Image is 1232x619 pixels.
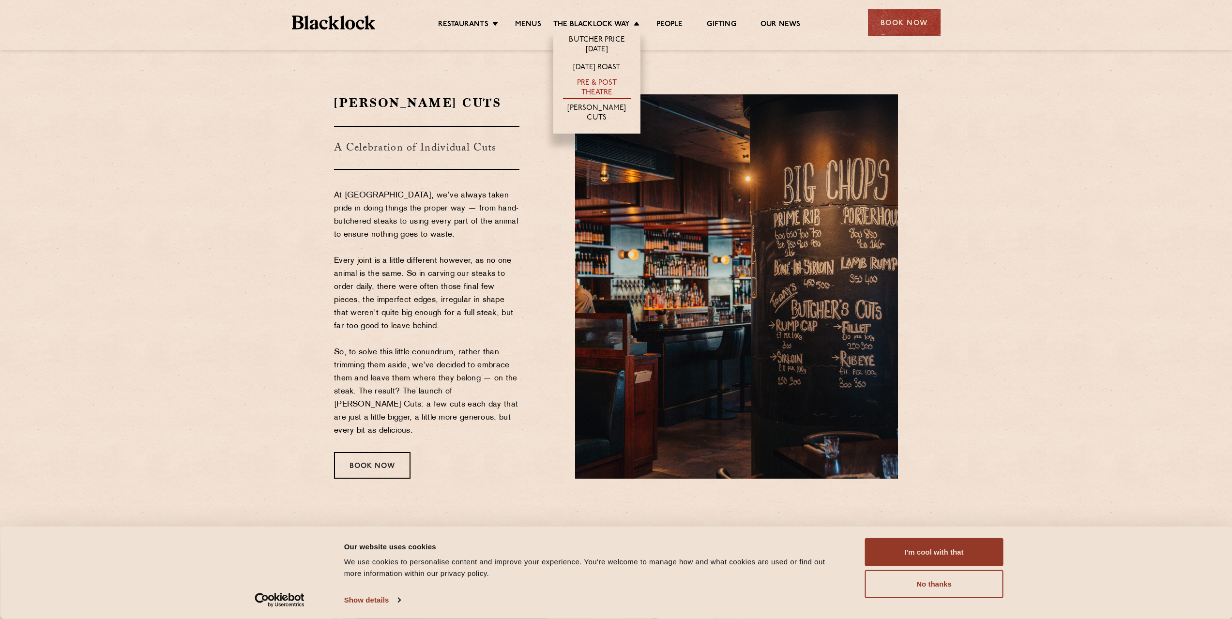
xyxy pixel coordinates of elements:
h3: A Celebration of Individual Cuts [334,126,519,170]
a: Pre & Post Theatre [563,78,631,99]
img: May25-Blacklock-AllIn-00534.jpg [575,94,898,479]
a: Menus [515,20,541,30]
a: [PERSON_NAME] Cuts [563,104,631,124]
a: The Blacklock Way [553,20,630,30]
img: BL_Textured_Logo-footer-cropped.svg [292,15,376,30]
p: At [GEOGRAPHIC_DATA], we’ve always taken pride in doing things the proper way — from hand-butcher... [334,189,519,438]
h2: [PERSON_NAME] Cuts [334,94,519,111]
div: Book Now [868,9,941,36]
a: Gifting [707,20,736,30]
a: Our News [760,20,801,30]
button: No thanks [865,570,1004,598]
div: Book Now [334,452,411,479]
div: Our website uses cookies [344,541,843,552]
div: We use cookies to personalise content and improve your experience. You're welcome to manage how a... [344,556,843,579]
a: People [656,20,683,30]
a: Butcher Price [DATE] [563,35,631,56]
button: I'm cool with that [865,538,1004,566]
a: [DATE] Roast [573,63,620,74]
a: Show details [344,593,400,607]
a: Restaurants [438,20,488,30]
a: Usercentrics Cookiebot - opens in a new window [237,593,322,607]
